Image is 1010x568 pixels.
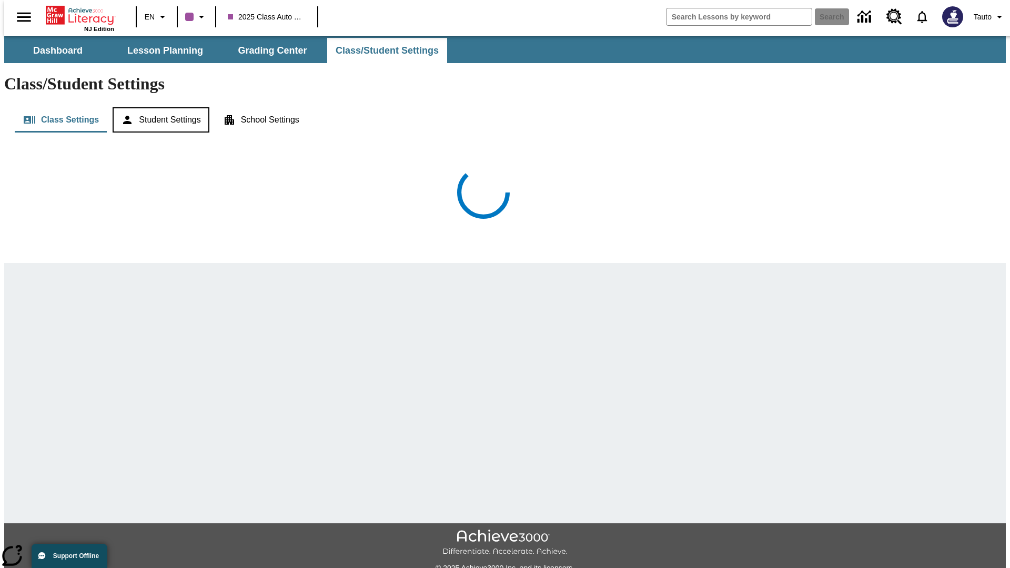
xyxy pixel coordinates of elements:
span: Lesson Planning [127,45,203,57]
div: SubNavbar [4,36,1006,63]
h1: Class/Student Settings [4,74,1006,94]
a: Home [46,5,114,26]
span: Support Offline [53,552,99,560]
img: Avatar [942,6,963,27]
a: Notifications [908,3,936,31]
span: Dashboard [33,45,83,57]
span: NJ Edition [84,26,114,32]
button: Open side menu [8,2,39,33]
button: Profile/Settings [969,7,1010,26]
span: Grading Center [238,45,307,57]
button: Class Settings [15,107,107,133]
button: Language: EN, Select a language [140,7,174,26]
button: Class/Student Settings [327,38,447,63]
div: SubNavbar [4,38,448,63]
a: Resource Center, Will open in new tab [880,3,908,31]
a: Data Center [851,3,880,32]
div: Class/Student Settings [15,107,995,133]
span: Tauto [974,12,992,23]
span: 2025 Class Auto Grade 13 [228,12,306,23]
div: Home [46,4,114,32]
button: Class color is purple. Change class color [181,7,212,26]
button: Dashboard [5,38,110,63]
span: Class/Student Settings [336,45,439,57]
button: Grading Center [220,38,325,63]
button: School Settings [215,107,308,133]
input: search field [666,8,812,25]
button: Select a new avatar [936,3,969,31]
img: Achieve3000 Differentiate Accelerate Achieve [442,530,568,556]
button: Student Settings [113,107,209,133]
span: EN [145,12,155,23]
button: Lesson Planning [113,38,218,63]
button: Support Offline [32,544,107,568]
